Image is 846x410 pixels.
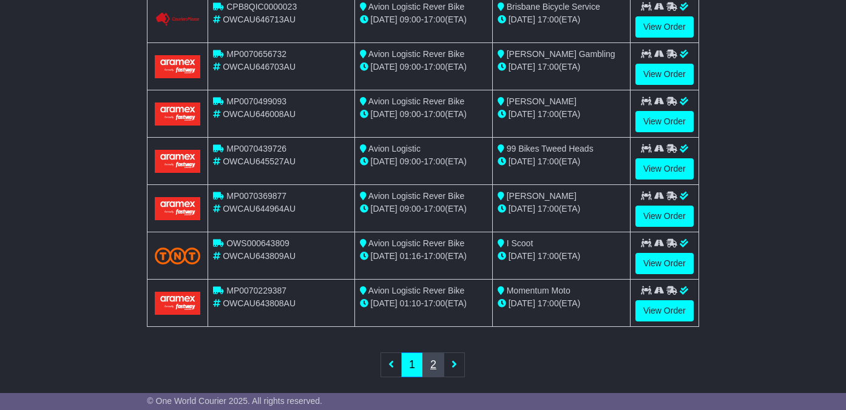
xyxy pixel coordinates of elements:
span: MP0070369877 [226,191,286,201]
div: (ETA) [498,203,625,215]
span: [DATE] [371,251,398,261]
img: Aramex.png [155,102,200,125]
span: OWCAU643808AU [223,298,296,308]
div: (ETA) [498,61,625,73]
a: View Order [635,300,694,321]
span: I Scoot [507,238,533,248]
span: 17:00 [424,109,445,119]
span: Avion Logistic [368,144,421,153]
span: [DATE] [509,298,535,308]
div: - (ETA) [360,108,487,121]
span: OWCAU645527AU [223,156,296,166]
a: View Order [635,253,694,274]
div: - (ETA) [360,61,487,73]
span: © One World Courier 2025. All rights reserved. [147,396,322,406]
span: 17:00 [424,298,445,308]
span: OWCAU644964AU [223,204,296,213]
span: Avion Logistic Rever Bike [368,2,464,12]
span: [DATE] [509,204,535,213]
span: 17:00 [424,156,445,166]
img: GetCarrierServiceLogo [155,12,200,27]
span: 09:00 [400,156,421,166]
span: MP0070439726 [226,144,286,153]
span: 17:00 [538,251,559,261]
a: View Order [635,111,694,132]
span: 17:00 [538,15,559,24]
a: View Order [635,158,694,180]
span: 17:00 [538,62,559,72]
span: [DATE] [509,15,535,24]
span: [DATE] [371,156,398,166]
span: OWS000643809 [226,238,289,248]
div: - (ETA) [360,297,487,310]
img: Aramex.png [155,292,200,314]
span: 09:00 [400,15,421,24]
a: View Order [635,64,694,85]
span: [DATE] [371,62,398,72]
span: OWCAU646008AU [223,109,296,119]
span: Avion Logistic Rever Bike [368,96,464,106]
span: MP0070499093 [226,96,286,106]
span: CPB8QIC0000023 [226,2,297,12]
span: OWCAU643809AU [223,251,296,261]
span: 17:00 [538,156,559,166]
span: Momentum Moto [507,286,570,295]
a: 1 [401,352,423,377]
span: [PERSON_NAME] Gambling [507,49,615,59]
div: - (ETA) [360,155,487,168]
span: 01:16 [400,251,421,261]
img: Aramex.png [155,55,200,78]
span: Brisbane Bicycle Service [507,2,600,12]
span: OWCAU646713AU [223,15,296,24]
span: [DATE] [371,298,398,308]
div: (ETA) [498,297,625,310]
div: - (ETA) [360,13,487,26]
div: (ETA) [498,13,625,26]
div: (ETA) [498,108,625,121]
span: 17:00 [538,298,559,308]
span: 17:00 [424,251,445,261]
div: - (ETA) [360,250,487,263]
span: MP0070656732 [226,49,286,59]
span: [DATE] [509,62,535,72]
span: [PERSON_NAME] [507,96,577,106]
a: View Order [635,16,694,38]
img: TNT_Domestic.png [155,247,200,264]
span: 17:00 [424,204,445,213]
span: OWCAU646703AU [223,62,296,72]
div: (ETA) [498,155,625,168]
span: Avion Logistic Rever Bike [368,191,464,201]
span: Avion Logistic Rever Bike [368,286,464,295]
div: (ETA) [498,250,625,263]
span: 17:00 [538,204,559,213]
span: Avion Logistic Rever Bike [368,49,464,59]
img: Aramex.png [155,197,200,220]
span: 17:00 [538,109,559,119]
a: View Order [635,206,694,227]
span: 09:00 [400,62,421,72]
span: [DATE] [371,109,398,119]
span: Avion Logistic Rever Bike [368,238,464,248]
span: [DATE] [509,251,535,261]
span: 17:00 [424,62,445,72]
span: [DATE] [371,15,398,24]
span: [DATE] [509,156,535,166]
span: 01:10 [400,298,421,308]
span: [PERSON_NAME] [507,191,577,201]
div: - (ETA) [360,203,487,215]
span: 99 Bikes Tweed Heads [507,144,594,153]
a: 2 [422,352,444,377]
span: 09:00 [400,204,421,213]
span: 17:00 [424,15,445,24]
span: 09:00 [400,109,421,119]
span: MP0070229387 [226,286,286,295]
img: Aramex.png [155,150,200,172]
span: [DATE] [509,109,535,119]
span: [DATE] [371,204,398,213]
